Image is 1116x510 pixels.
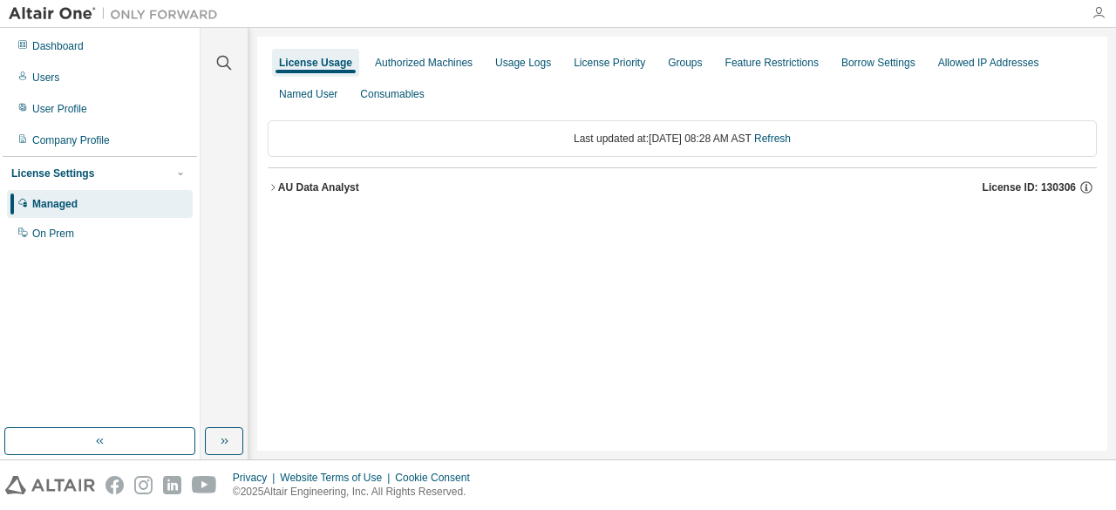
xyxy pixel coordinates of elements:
[9,5,227,23] img: Altair One
[32,197,78,211] div: Managed
[375,56,473,70] div: Authorized Machines
[278,180,359,194] div: AU Data Analyst
[360,87,424,101] div: Consumables
[163,476,181,494] img: linkedin.svg
[32,227,74,241] div: On Prem
[841,56,915,70] div: Borrow Settings
[5,476,95,494] img: altair_logo.svg
[32,39,84,53] div: Dashboard
[192,476,217,494] img: youtube.svg
[938,56,1039,70] div: Allowed IP Addresses
[268,168,1097,207] button: AU Data AnalystLicense ID: 130306
[32,102,87,116] div: User Profile
[233,485,480,500] p: © 2025 Altair Engineering, Inc. All Rights Reserved.
[32,133,110,147] div: Company Profile
[32,71,59,85] div: Users
[395,471,480,485] div: Cookie Consent
[495,56,551,70] div: Usage Logs
[574,56,645,70] div: License Priority
[280,471,395,485] div: Website Terms of Use
[11,167,94,180] div: License Settings
[268,120,1097,157] div: Last updated at: [DATE] 08:28 AM AST
[279,87,337,101] div: Named User
[754,133,791,145] a: Refresh
[279,56,352,70] div: License Usage
[668,56,702,70] div: Groups
[233,471,280,485] div: Privacy
[105,476,124,494] img: facebook.svg
[134,476,153,494] img: instagram.svg
[983,180,1076,194] span: License ID: 130306
[725,56,819,70] div: Feature Restrictions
